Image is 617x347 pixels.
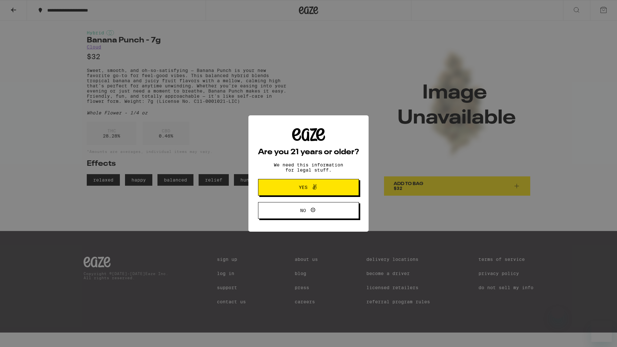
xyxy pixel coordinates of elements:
[258,148,359,156] h2: Are you 21 years or older?
[268,162,349,173] p: We need this information for legal stuff.
[551,306,564,319] iframe: Close message
[299,185,308,190] span: Yes
[258,179,359,196] button: Yes
[591,321,612,342] iframe: Button to launch messaging window
[300,208,306,213] span: No
[258,202,359,219] button: No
